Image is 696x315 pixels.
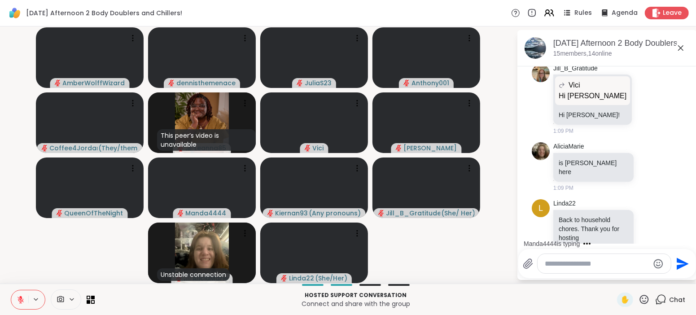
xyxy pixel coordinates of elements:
p: Back to household chores. Thank you for hosting [PERSON_NAME]! [559,215,628,251]
span: ( Any pronouns ) [309,209,361,218]
a: Linda22 [553,199,576,208]
p: Hi [PERSON_NAME] [559,91,626,101]
span: Kiernan93 [276,209,308,218]
span: Anthony001 [411,79,449,87]
p: Hi [PERSON_NAME]! [559,110,626,119]
span: audio-muted [378,210,384,216]
img: AliciaMarie [175,223,229,283]
span: QueenOfTheNight [65,209,123,218]
span: Chat [669,295,685,304]
p: Connect and share with the group [100,299,612,308]
a: Jill_B_Gratitude [553,64,598,73]
div: [DATE] Afternoon 2 Body Doublers and Chillers!, [DATE] [553,38,690,49]
div: Manda4444 is typing [524,239,580,248]
span: 1:09 PM [553,184,573,192]
span: audio-muted [297,80,303,86]
span: Leave [663,9,682,17]
img: ShareWell Logomark [7,5,22,21]
span: audio-muted [281,275,287,281]
span: Coffee4Jordan [49,144,97,153]
span: audio-muted [41,145,48,151]
span: ( She/ Her ) [441,209,475,218]
textarea: Type your message [545,259,649,268]
span: ( They/them ) [98,144,138,153]
span: audio-muted [267,210,274,216]
span: [PERSON_NAME] [404,144,457,153]
span: audio-muted [168,80,175,86]
span: [DATE] Afternoon 2 Body Doublers and Chillers! [26,9,182,17]
span: JuliaS23 [305,79,332,87]
span: ( She/Her ) [315,274,347,283]
span: Vici [313,144,324,153]
button: Send [671,254,692,274]
span: ✋ [621,294,630,305]
img: https://sharewell-space-live.sfo3.digitaloceanspaces.com/user-generated/ddf01a60-9946-47ee-892f-d... [532,142,550,160]
span: AmberWolffWizard [63,79,125,87]
img: Tuesday Afternoon 2 Body Doublers and Chillers!, Oct 07 [525,37,546,59]
span: audio-muted [55,80,61,86]
span: Agenda [612,9,638,17]
span: 1:09 PM [553,127,573,135]
span: audio-muted [396,145,402,151]
span: L [538,202,543,214]
img: Leanna85 [175,92,229,153]
span: dennisthemenace [176,79,236,87]
p: is [PERSON_NAME] here [559,158,628,176]
button: Emoji picker [653,258,664,269]
span: audio-muted [403,80,410,86]
p: Hosted support conversation [100,291,612,299]
p: 15 members, 14 online [553,49,612,58]
div: Unstable connection [157,268,230,281]
span: audio-muted [57,210,63,216]
a: AliciaMarie [553,142,584,151]
span: Manda4444 [186,209,227,218]
img: https://sharewell-space-live.sfo3.digitaloceanspaces.com/user-generated/2564abe4-c444-4046-864b-7... [532,64,550,82]
span: Rules [574,9,592,17]
span: Linda22 [289,274,314,283]
span: Vici [569,80,580,91]
span: audio-muted [305,145,311,151]
div: This peer’s video is unavailable [157,129,256,151]
span: audio-muted [178,210,184,216]
span: Jill_B_Gratitude [386,209,440,218]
